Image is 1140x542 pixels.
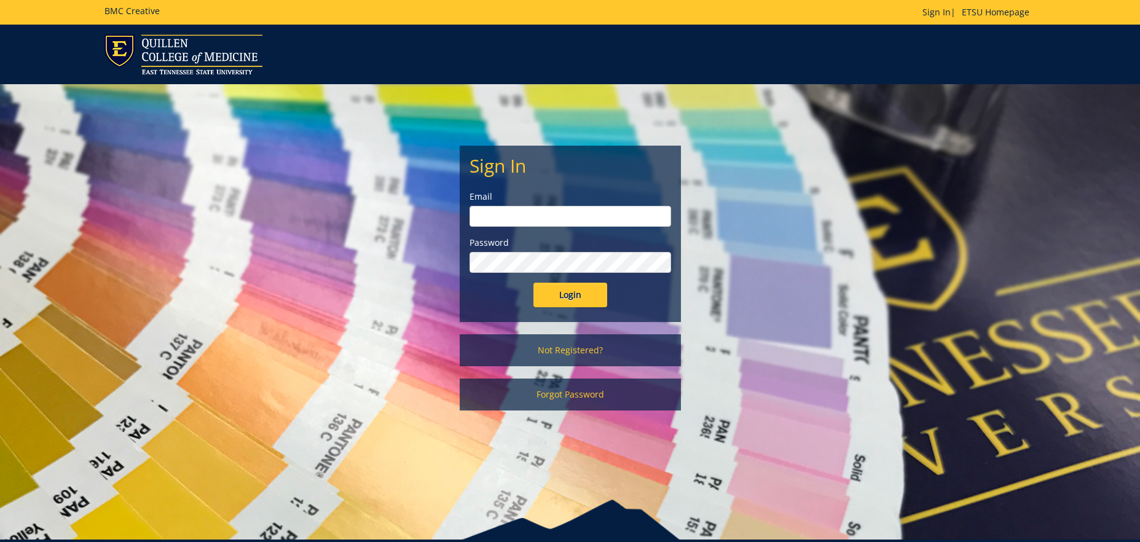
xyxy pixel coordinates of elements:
[533,283,607,307] input: Login
[922,6,1036,18] p: |
[460,334,681,366] a: Not Registered?
[470,155,671,176] h2: Sign In
[470,237,671,249] label: Password
[104,6,160,15] h5: BMC Creative
[956,6,1036,18] a: ETSU Homepage
[470,190,671,203] label: Email
[922,6,951,18] a: Sign In
[460,379,681,410] a: Forgot Password
[104,34,262,74] img: ETSU logo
